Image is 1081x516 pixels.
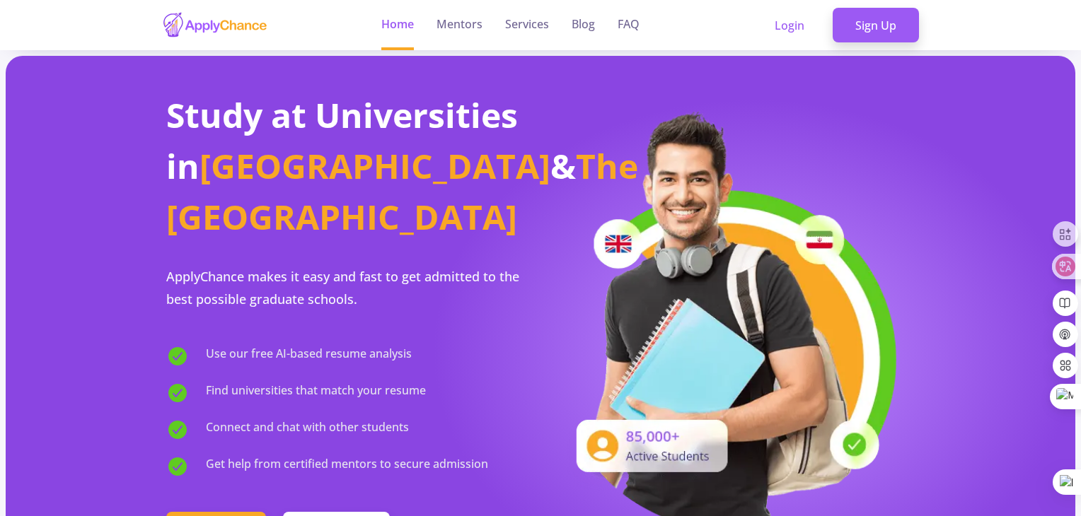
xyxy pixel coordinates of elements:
span: ApplyChance makes it easy and fast to get admitted to the best possible graduate schools. [166,268,519,307]
span: [GEOGRAPHIC_DATA] [200,143,550,189]
img: applychance logo [162,11,268,39]
span: Study at Universities in [166,92,518,189]
a: Sign Up [833,8,919,43]
span: Use our free AI-based resume analysis [206,345,412,368]
span: Find universities that match your resume [206,382,426,404]
span: Get help from certified mentors to secure admission [206,455,488,478]
span: Connect and chat with other students [206,418,409,441]
a: Login [752,8,827,43]
span: & [550,143,576,189]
